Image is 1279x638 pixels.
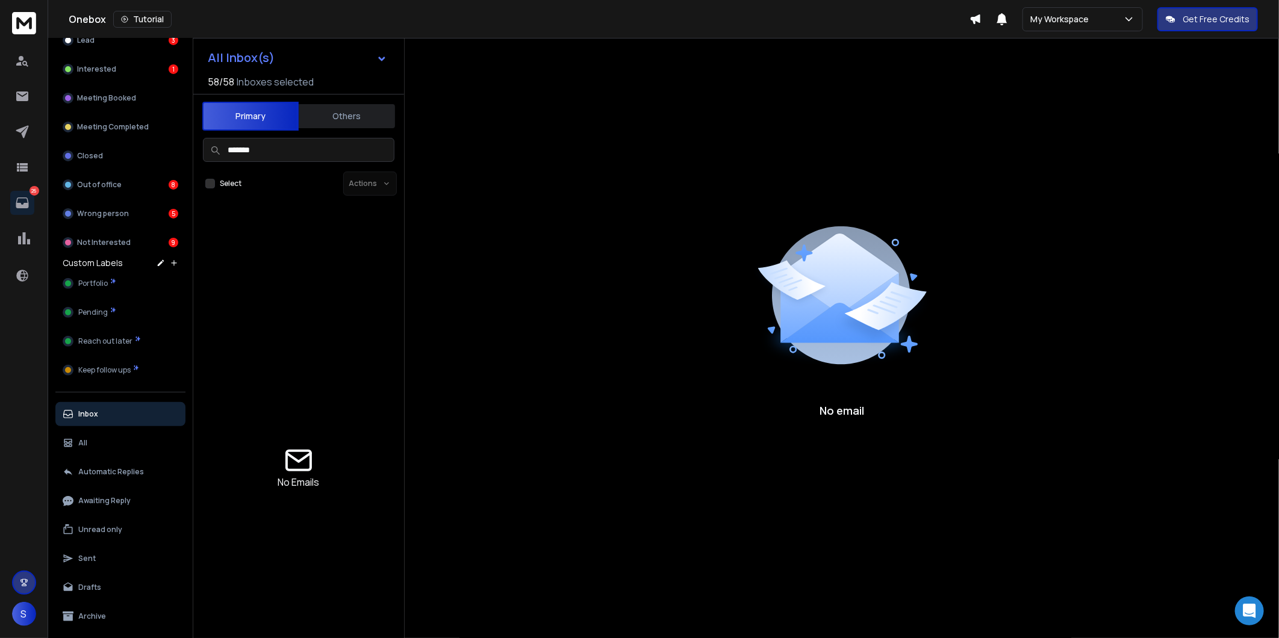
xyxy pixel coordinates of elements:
[55,115,185,139] button: Meeting Completed
[77,180,122,190] p: Out of office
[169,238,178,247] div: 9
[169,64,178,74] div: 1
[10,191,34,215] a: 26
[1235,596,1264,625] div: Open Intercom Messenger
[77,238,131,247] p: Not Interested
[78,467,144,477] p: Automatic Replies
[55,271,185,296] button: Portfolio
[12,602,36,626] button: S
[55,202,185,226] button: Wrong person5
[278,475,320,489] p: No Emails
[1157,7,1258,31] button: Get Free Credits
[63,257,123,269] h3: Custom Labels
[78,308,108,317] span: Pending
[208,75,234,89] span: 58 / 58
[202,102,299,131] button: Primary
[55,402,185,426] button: Inbox
[55,86,185,110] button: Meeting Booked
[77,64,116,74] p: Interested
[78,279,108,288] span: Portfolio
[78,365,131,375] span: Keep follow ups
[198,46,397,70] button: All Inbox(s)
[55,231,185,255] button: Not Interested9
[1030,13,1094,25] p: My Workspace
[77,93,136,103] p: Meeting Booked
[55,28,185,52] button: Lead3
[55,604,185,628] button: Archive
[55,460,185,484] button: Automatic Replies
[78,583,101,592] p: Drafts
[820,402,864,419] p: No email
[208,52,275,64] h1: All Inbox(s)
[55,547,185,571] button: Sent
[237,75,314,89] h3: Inboxes selected
[78,554,96,563] p: Sent
[55,431,185,455] button: All
[55,575,185,599] button: Drafts
[1183,13,1249,25] p: Get Free Credits
[113,11,172,28] button: Tutorial
[55,173,185,197] button: Out of office8
[77,209,129,218] p: Wrong person
[55,144,185,168] button: Closed
[220,179,241,188] label: Select
[55,358,185,382] button: Keep follow ups
[77,122,149,132] p: Meeting Completed
[78,438,87,448] p: All
[77,151,103,161] p: Closed
[55,300,185,324] button: Pending
[55,518,185,542] button: Unread only
[299,103,395,129] button: Others
[78,409,98,419] p: Inbox
[78,336,132,346] span: Reach out later
[55,489,185,513] button: Awaiting Reply
[77,36,95,45] p: Lead
[30,186,39,196] p: 26
[78,496,131,506] p: Awaiting Reply
[55,57,185,81] button: Interested1
[78,525,122,534] p: Unread only
[169,36,178,45] div: 3
[169,180,178,190] div: 8
[169,209,178,218] div: 5
[78,612,106,621] p: Archive
[69,11,969,28] div: Onebox
[55,329,185,353] button: Reach out later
